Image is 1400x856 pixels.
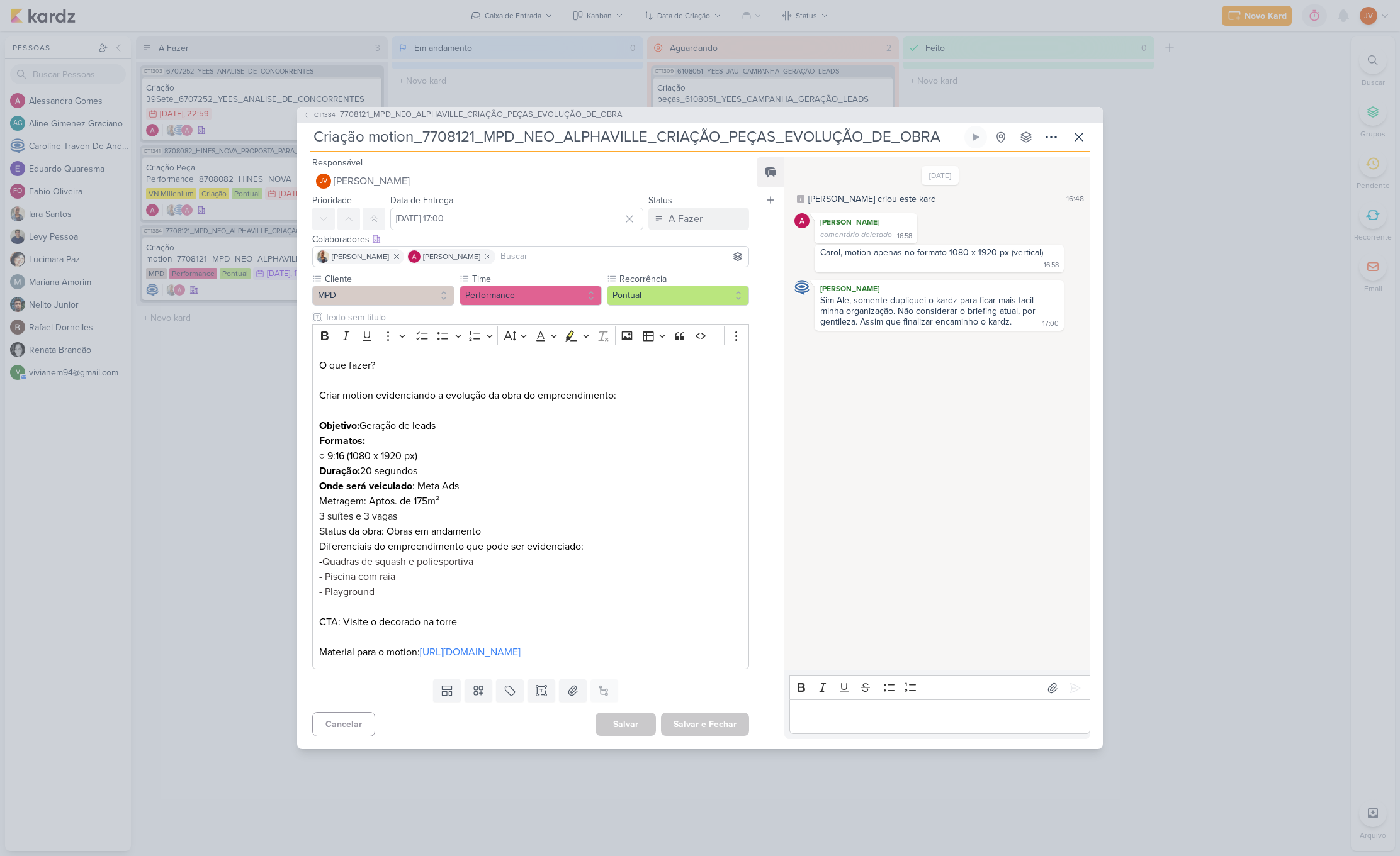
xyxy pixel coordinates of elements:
[460,286,602,306] button: Performance
[319,480,412,492] strong: Onde será veiculado
[1066,193,1084,204] div: 16:48
[317,250,329,263] img: Iara Santos
[319,435,365,447] strong: Formatos:
[423,251,480,262] span: [PERSON_NAME]
[319,510,397,523] span: 3 suítes e 3 vagas
[312,195,352,206] label: Prioridade
[322,311,749,324] input: Texto sem título
[1042,319,1059,329] div: 17:00
[312,712,375,736] button: Cancelar
[390,208,643,230] input: Select a date
[312,286,454,306] button: MPD
[971,132,981,142] div: Ligar relógio
[312,348,749,669] div: Editor editing area: main
[312,324,749,348] div: Editor toolbar
[340,109,623,121] span: 7708121_MPD_NEO_ALPHAVILLE_CRIAÇÃO_PEÇAS_EVOLUÇÃO_DE_OBRA
[319,433,742,569] p: ○ 9:16 (1080 x 1920 px) 20 segundos : Meta Ads Metragem: Aptos. de 175 Status da obra: Obras em a...
[789,699,1090,734] div: Editor editing area: main
[320,178,327,185] p: JV
[817,282,1061,295] div: [PERSON_NAME]
[319,586,375,598] span: - Playground
[607,286,749,306] button: Pontual
[794,213,810,228] img: Alessandra Gomes
[820,230,892,239] span: comentário deletado
[334,174,410,189] span: [PERSON_NAME]
[332,251,389,262] span: [PERSON_NAME]
[312,170,749,192] button: JV [PERSON_NAME]
[302,109,623,121] button: CT1384 7708121_MPD_NEO_ALPHAVILLE_CRIAÇÃO_PEÇAS_EVOLUÇÃO_DE_OBRA
[319,570,395,583] span: - Piscina com raia
[420,646,521,659] a: [URL][DOMAIN_NAME]
[408,250,421,263] img: Alessandra Gomes
[794,280,810,295] img: Caroline Traven De Andrade
[897,231,912,242] div: 16:58
[390,195,453,206] label: Data de Entrega
[808,192,936,206] div: [PERSON_NAME] criou este kard
[319,465,360,477] strong: Duração:
[648,195,672,206] label: Status
[820,247,1043,258] div: Carol, motion apenas no formato 1080 x 1920 px (vertical)
[310,126,962,148] input: Kard Sem Título
[471,272,602,286] label: Time
[789,675,1090,700] div: Editor toolbar
[319,358,742,433] p: O que fazer? Criar motion evidenciando a evolução da obra do empreendimento: Geração de leads
[319,420,359,432] strong: Objetivo:
[324,272,454,286] label: Cliente
[1044,260,1059,270] div: 16:58
[669,211,703,226] div: A Fazer
[319,569,742,660] p: CTA: Visite o decorado na torre Material para o motion:
[312,233,749,246] div: Colaboradores
[498,249,746,264] input: Buscar
[817,216,915,228] div: [PERSON_NAME]
[648,208,749,230] button: A Fazer
[427,495,439,508] span: m²
[820,295,1038,327] div: Sim Ale, somente dupliquei o kardz para ficar mais facil minha organização. Não considerar o brie...
[322,555,473,568] span: Quadras de squash e poliesportiva
[312,157,363,168] label: Responsável
[312,110,337,120] span: CT1384
[316,174,331,189] div: Joney Viana
[618,272,749,286] label: Recorrência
